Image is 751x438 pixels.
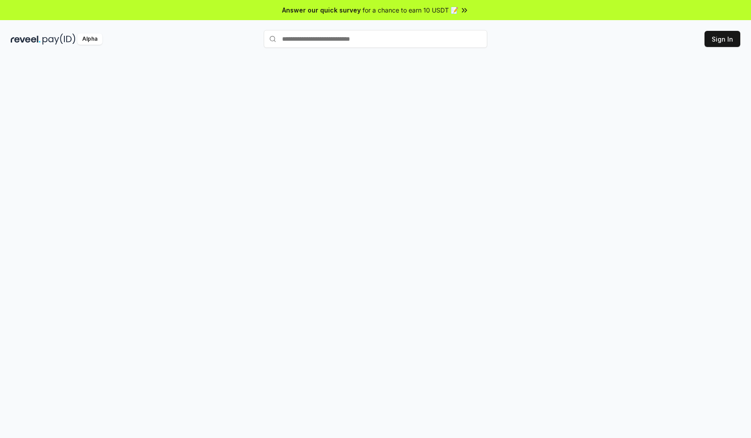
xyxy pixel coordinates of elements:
[363,5,458,15] span: for a chance to earn 10 USDT 📝
[42,34,76,45] img: pay_id
[282,5,361,15] span: Answer our quick survey
[11,34,41,45] img: reveel_dark
[77,34,102,45] div: Alpha
[705,31,740,47] button: Sign In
